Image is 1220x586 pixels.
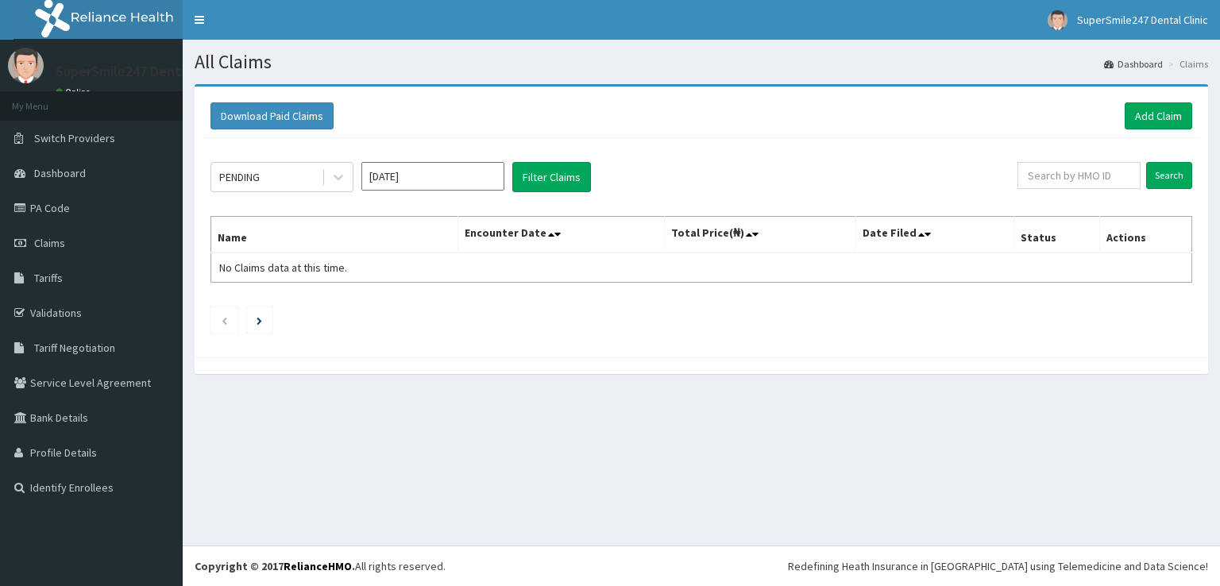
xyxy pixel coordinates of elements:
footer: All rights reserved. [183,546,1220,586]
th: Encounter Date [458,217,665,253]
img: User Image [8,48,44,83]
a: Next page [257,313,262,327]
th: Date Filed [856,217,1014,253]
input: Search [1146,162,1192,189]
span: Tariff Negotiation [34,341,115,355]
span: Tariffs [34,271,63,285]
input: Select Month and Year [361,162,504,191]
th: Status [1014,217,1099,253]
span: Dashboard [34,166,86,180]
a: RelianceHMO [284,559,352,573]
li: Claims [1164,57,1208,71]
input: Search by HMO ID [1017,162,1141,189]
button: Filter Claims [512,162,591,192]
h1: All Claims [195,52,1208,72]
a: Dashboard [1104,57,1163,71]
th: Name [211,217,458,253]
th: Actions [1099,217,1191,253]
span: Claims [34,236,65,250]
p: SuperSmile247 Dental Clinic [56,64,229,79]
img: User Image [1048,10,1067,30]
div: Redefining Heath Insurance in [GEOGRAPHIC_DATA] using Telemedicine and Data Science! [788,558,1208,574]
span: Switch Providers [34,131,115,145]
button: Download Paid Claims [210,102,334,129]
a: Add Claim [1125,102,1192,129]
span: No Claims data at this time. [219,260,347,275]
a: Previous page [221,313,228,327]
div: PENDING [219,169,260,185]
th: Total Price(₦) [665,217,856,253]
strong: Copyright © 2017 . [195,559,355,573]
span: SuperSmile247 Dental Clinic [1077,13,1208,27]
a: Online [56,87,94,98]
